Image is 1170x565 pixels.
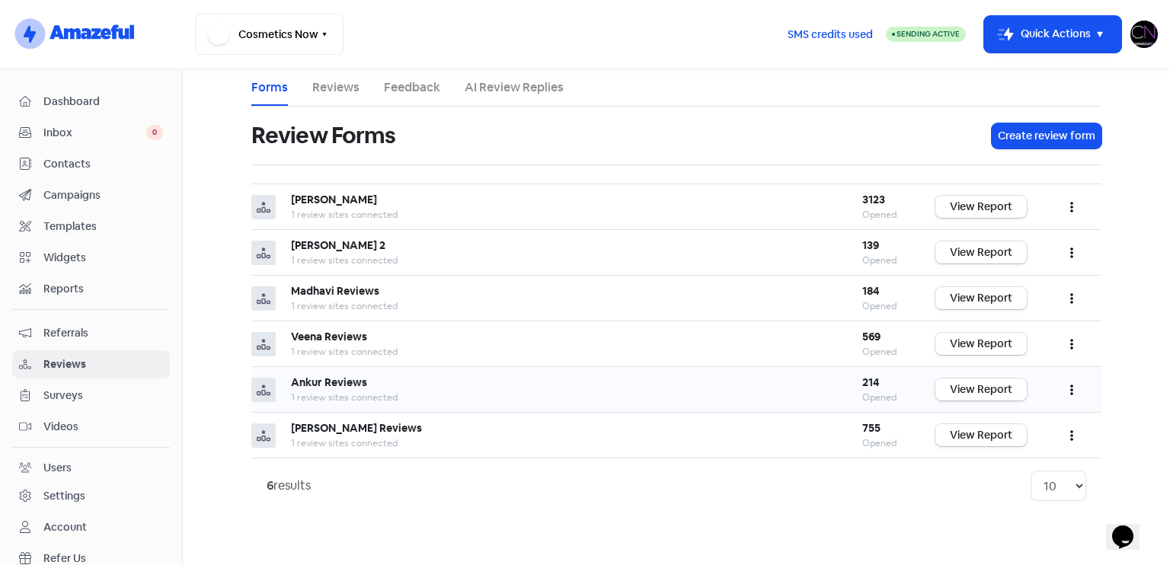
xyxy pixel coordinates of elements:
[291,391,398,404] span: 1 review sites connected
[291,300,398,312] span: 1 review sites connected
[43,281,163,297] span: Reports
[43,125,146,141] span: Inbox
[251,78,288,97] a: Forms
[862,330,881,343] b: 569
[12,212,170,241] a: Templates
[43,219,163,235] span: Templates
[1130,21,1158,48] img: User
[897,29,960,39] span: Sending Active
[291,437,398,449] span: 1 review sites connected
[291,346,398,358] span: 1 review sites connected
[43,460,72,476] div: Users
[935,241,1027,263] a: View Report
[12,88,170,116] a: Dashboard
[12,119,170,147] a: Inbox 0
[862,299,905,313] div: Opened
[935,424,1027,446] a: View Report
[43,419,163,435] span: Videos
[862,193,885,206] b: 3123
[195,14,344,55] button: Cosmetics Now
[12,319,170,347] a: Referrals
[291,421,422,435] b: [PERSON_NAME] Reviews
[935,287,1027,309] a: View Report
[267,477,311,495] div: results
[43,250,163,266] span: Widgets
[43,388,163,404] span: Surveys
[1106,504,1155,550] iframe: chat widget
[43,94,163,110] span: Dashboard
[291,209,398,221] span: 1 review sites connected
[862,284,879,298] b: 184
[146,125,163,140] span: 0
[267,477,273,493] strong: 6
[12,181,170,209] a: Campaigns
[862,208,905,222] div: Opened
[43,156,163,172] span: Contacts
[862,345,905,359] div: Opened
[12,244,170,272] a: Widgets
[291,193,377,206] b: [PERSON_NAME]
[935,196,1027,218] a: View Report
[12,150,170,178] a: Contacts
[12,454,170,482] a: Users
[43,519,87,535] div: Account
[935,333,1027,355] a: View Report
[43,356,163,372] span: Reviews
[384,78,440,97] a: Feedback
[935,378,1027,401] a: View Report
[12,413,170,441] a: Videos
[312,78,360,97] a: Reviews
[251,111,395,160] h1: Review Forms
[12,482,170,510] a: Settings
[291,284,379,298] b: Madhavi Reviews
[862,254,905,267] div: Opened
[291,330,367,343] b: Veena Reviews
[12,513,170,541] a: Account
[984,16,1121,53] button: Quick Actions
[12,381,170,410] a: Surveys
[862,391,905,404] div: Opened
[43,488,85,504] div: Settings
[12,275,170,303] a: Reports
[862,375,879,389] b: 214
[862,421,881,435] b: 755
[992,123,1101,148] button: Create review form
[291,254,398,267] span: 1 review sites connected
[775,25,886,41] a: SMS credits used
[862,436,905,450] div: Opened
[43,325,163,341] span: Referrals
[291,238,385,252] b: [PERSON_NAME] 2
[291,375,367,389] b: Ankur Reviews
[862,238,879,252] b: 139
[465,78,564,97] a: AI Review Replies
[12,350,170,378] a: Reviews
[886,25,966,43] a: Sending Active
[43,187,163,203] span: Campaigns
[788,27,873,43] span: SMS credits used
